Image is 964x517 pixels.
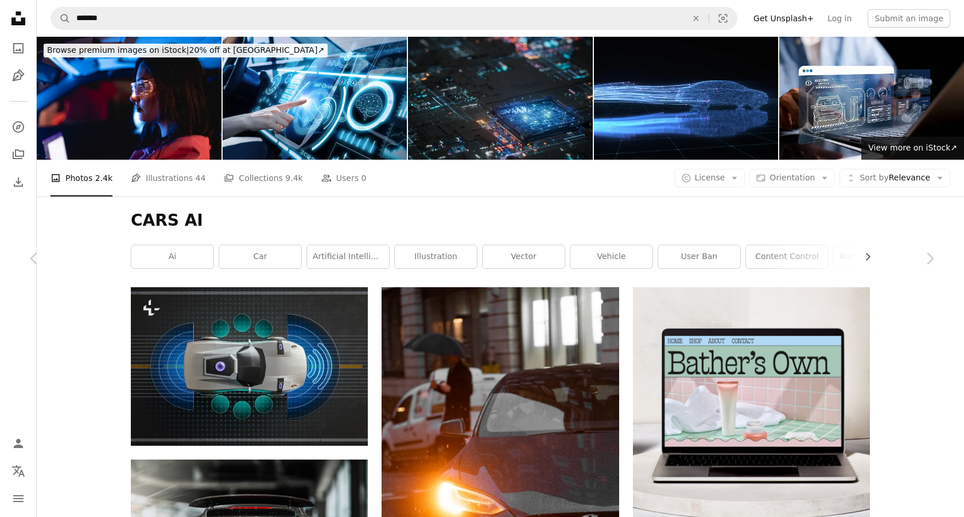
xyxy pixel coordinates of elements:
[37,37,221,160] img: Female neon portrait of two women who using smart glasses for artificial intelligence, chatbot an...
[131,245,213,268] a: ai
[7,487,30,510] button: Menu
[709,7,737,29] button: Visual search
[821,9,858,28] a: Log in
[50,7,737,30] form: Find visuals sitewide
[695,173,725,182] span: License
[834,245,916,268] a: automated blocking
[7,460,30,483] button: Language
[307,245,389,268] a: artificial intelligence
[839,169,950,187] button: Sort byRelevance
[868,9,950,28] button: Submit an image
[675,169,745,187] button: License
[769,173,815,182] span: Orientation
[860,173,888,182] span: Sort by
[7,37,30,60] a: Photos
[860,172,930,184] span: Relevance
[131,361,368,372] a: Autonomous car with its sensor range displayed.
[224,160,302,196] a: Collections 9.4k
[749,169,835,187] button: Orientation
[382,460,619,470] a: a car that is sitting in the street
[51,7,71,29] button: Search Unsplash
[857,245,870,268] button: scroll list to the right
[196,172,206,184] span: 44
[868,143,957,152] span: View more on iStock ↗
[321,160,367,196] a: Users 0
[37,37,335,64] a: Browse premium images on iStock|20% off at [GEOGRAPHIC_DATA]↗
[747,9,821,28] a: Get Unsplash+
[285,172,302,184] span: 9.4k
[7,115,30,138] a: Explore
[7,143,30,166] a: Collections
[361,172,366,184] span: 0
[7,432,30,455] a: Log in / Sign up
[47,45,189,55] span: Browse premium images on iStock |
[570,245,652,268] a: vehicle
[7,64,30,87] a: Illustrations
[7,171,30,194] a: Download History
[395,245,477,268] a: illustration
[219,245,301,268] a: car
[594,37,779,160] img: Autonomous Vehicle
[746,245,828,268] a: content control
[408,37,593,160] img: Artificial Intelligence Machine Learning Natural Language Processing Data Technology
[683,7,709,29] button: Clear
[779,37,964,160] img: Industrial Engineer and AI, Artificial Intelligence concept, Manager Technical Industrial Enginee...
[483,245,565,268] a: vector
[131,287,368,445] img: Autonomous car with its sensor range displayed.
[131,160,205,196] a: Illustrations 44
[223,37,407,160] img: Futuristic instrument panel of vehicle.
[861,137,964,160] a: View more on iStock↗
[658,245,740,268] a: user ban
[895,203,964,314] a: Next
[131,210,870,231] h1: CARS AI
[47,45,324,55] span: 20% off at [GEOGRAPHIC_DATA] ↗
